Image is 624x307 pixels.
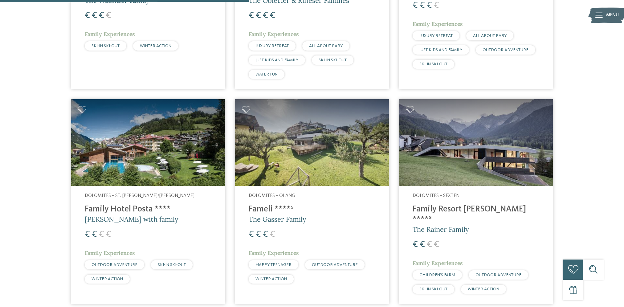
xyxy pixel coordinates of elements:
span: SKI-IN SKI-OUT [419,287,447,291]
span: LUXURY RETREAT [419,34,453,38]
span: HAPPY TEENAGER [255,263,292,267]
span: OUTDOOR ADVENTURE [312,263,358,267]
span: € [427,240,432,249]
img: Family Resort Rainer ****ˢ [399,99,553,186]
span: € [420,240,425,249]
span: JUST KIDS AND FAMILY [255,58,298,62]
span: € [106,230,111,239]
span: WINTER ACTION [255,277,287,281]
span: WATER FUN [255,72,278,76]
span: Dolomites – Sexten [413,193,459,198]
span: € [106,11,111,20]
span: WINTER ACTION [140,44,171,48]
a: Looking for family hotels? Find the best ones here! Dolomites – Olang Fameli ****ˢ The Gasser Fam... [235,99,389,304]
span: € [427,1,432,10]
h4: Family Hotel Posta **** [85,204,211,215]
span: € [92,11,97,20]
span: € [413,1,418,10]
span: SKI-IN SKI-OUT [419,62,447,66]
span: € [99,230,104,239]
span: Family Experiences [249,249,299,256]
span: ALL ABOUT BABY [309,44,343,48]
span: WINTER ACTION [468,287,499,291]
a: Looking for family hotels? Find the best ones here! Dolomites – St. [PERSON_NAME]/[PERSON_NAME] F... [71,99,225,304]
span: Dolomites – St. [PERSON_NAME]/[PERSON_NAME] [85,193,194,198]
span: JUST KIDS AND FAMILY [419,48,462,52]
span: Family Experiences [85,249,135,256]
span: SKI-IN SKI-OUT [319,58,347,62]
span: € [99,11,104,20]
img: Looking for family hotels? Find the best ones here! [71,99,225,186]
span: € [434,1,439,10]
span: € [92,230,97,239]
span: € [85,230,90,239]
span: Dolomites – Olang [249,193,295,198]
span: SKI-IN SKI-OUT [92,44,120,48]
span: SKI-IN SKI-OUT [158,263,186,267]
span: € [270,230,275,239]
span: € [413,240,418,249]
span: OUTDOOR ADVENTURE [92,263,137,267]
span: Family Experiences [85,31,135,38]
span: Family Experiences [413,260,463,267]
span: € [256,230,261,239]
h4: Family Resort [PERSON_NAME] ****ˢ [413,204,539,225]
span: € [270,11,275,20]
span: The Rainer Family [413,225,469,234]
span: Family Experiences [249,31,299,38]
span: € [85,11,90,20]
span: The Gasser Family [249,215,306,223]
span: € [263,11,268,20]
img: Looking for family hotels? Find the best ones here! [235,99,389,186]
span: € [434,240,439,249]
span: € [420,1,425,10]
span: OUTDOOR ADVENTURE [475,273,521,277]
span: WINTER ACTION [92,277,123,281]
span: € [249,230,254,239]
a: Looking for family hotels? Find the best ones here! Dolomites – Sexten Family Resort [PERSON_NAME... [399,99,553,304]
span: ALL ABOUT BABY [473,34,507,38]
span: € [256,11,261,20]
span: OUTDOOR ADVENTURE [483,48,528,52]
span: Family Experiences [413,20,463,27]
span: € [263,230,268,239]
span: [PERSON_NAME] with family [85,215,178,223]
span: CHILDREN’S FARM [419,273,455,277]
span: LUXURY RETREAT [255,44,289,48]
span: € [249,11,254,20]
